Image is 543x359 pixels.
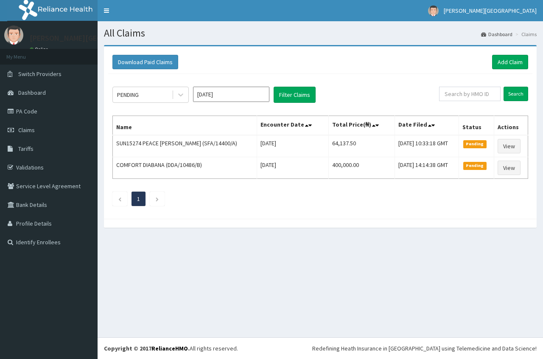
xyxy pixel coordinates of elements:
span: Tariffs [18,145,34,153]
td: [DATE] 10:33:18 GMT [395,135,459,157]
div: PENDING [117,90,139,99]
div: Redefining Heath Insurance in [GEOGRAPHIC_DATA] using Telemedicine and Data Science! [312,344,537,353]
a: RelianceHMO [151,345,188,352]
a: View [498,139,521,153]
td: SUN15274 PEACE [PERSON_NAME] (SFA/14400/A) [113,135,257,157]
a: Add Claim [492,55,528,69]
a: Page 1 is your current page [137,195,140,203]
span: Switch Providers [18,70,62,78]
a: Previous page [118,195,122,203]
span: [PERSON_NAME][GEOGRAPHIC_DATA] [444,7,537,14]
footer: All rights reserved. [98,337,543,359]
p: [PERSON_NAME][GEOGRAPHIC_DATA] [30,34,155,42]
th: Name [113,116,257,136]
td: [DATE] [257,135,328,157]
a: Online [30,46,50,52]
span: Dashboard [18,89,46,96]
h1: All Claims [104,28,537,39]
a: Next page [155,195,159,203]
span: Claims [18,126,35,134]
input: Select Month and Year [193,87,269,102]
th: Actions [494,116,528,136]
th: Status [459,116,494,136]
a: View [498,161,521,175]
span: Pending [463,162,487,170]
img: User Image [4,25,23,45]
td: [DATE] [257,157,328,179]
strong: Copyright © 2017 . [104,345,190,352]
th: Date Filed [395,116,459,136]
span: Pending [463,140,487,148]
th: Encounter Date [257,116,328,136]
td: 400,000.00 [328,157,395,179]
td: COMFORT DIABANA (DDA/10486/B) [113,157,257,179]
button: Download Paid Claims [112,55,178,69]
button: Filter Claims [274,87,316,103]
li: Claims [513,31,537,38]
input: Search [504,87,528,101]
img: User Image [428,6,439,16]
td: 64,137.50 [328,135,395,157]
input: Search by HMO ID [439,87,501,101]
th: Total Price(₦) [328,116,395,136]
td: [DATE] 14:14:38 GMT [395,157,459,179]
a: Dashboard [481,31,512,38]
